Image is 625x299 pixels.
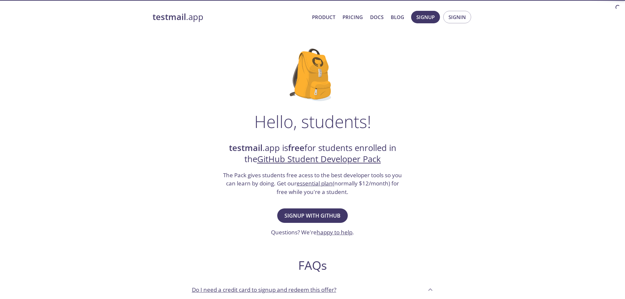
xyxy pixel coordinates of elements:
[443,11,471,23] button: Signin
[370,13,384,21] a: Docs
[290,49,335,101] img: github-student-backpack.png
[192,286,336,294] p: Do I need a credit card to signup and redeem this offer?
[317,228,352,236] a: happy to help
[411,11,440,23] button: Signup
[254,112,371,131] h1: Hello, students!
[312,13,335,21] a: Product
[271,228,354,237] h3: Questions? We're .
[222,142,403,165] h2: .app is for students enrolled in the
[297,180,333,187] a: essential plan
[284,211,341,220] span: Signup with GitHub
[391,13,404,21] a: Blog
[187,281,439,298] div: Do I need a credit card to signup and redeem this offer?
[277,208,348,223] button: Signup with GitHub
[343,13,363,21] a: Pricing
[448,13,466,21] span: Signin
[229,142,262,154] strong: testmail
[153,11,186,23] strong: testmail
[153,11,307,23] a: testmail.app
[416,13,435,21] span: Signup
[187,258,439,273] h2: FAQs
[288,142,304,154] strong: free
[257,153,381,165] a: GitHub Student Developer Pack
[222,171,403,196] h3: The Pack gives students free acess to the best developer tools so you can learn by doing. Get our...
